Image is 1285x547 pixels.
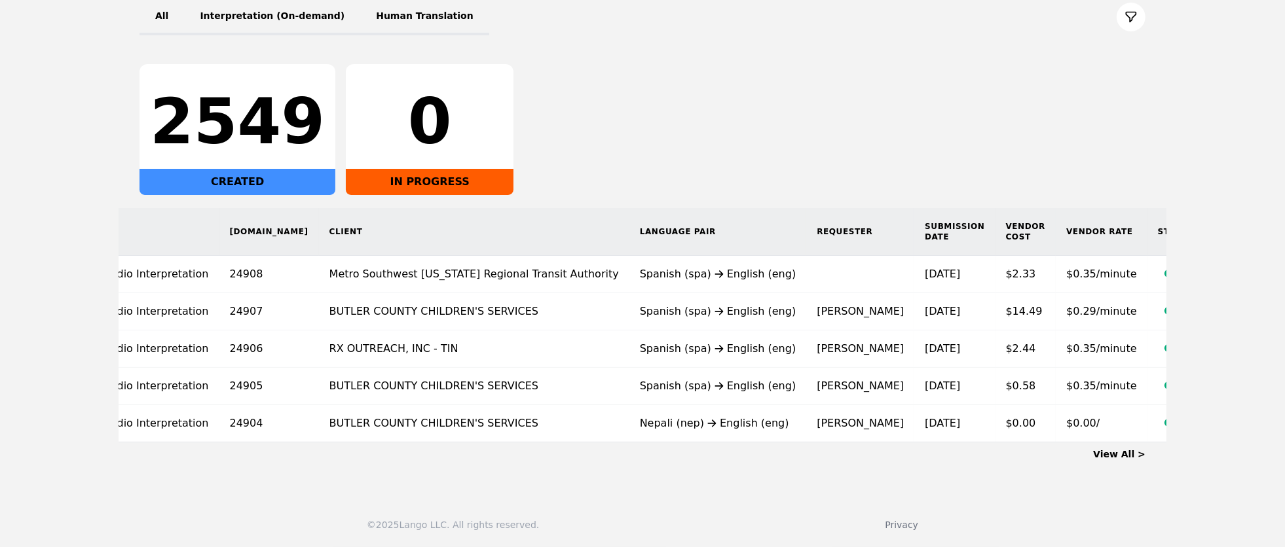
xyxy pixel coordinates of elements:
[806,405,914,442] td: [PERSON_NAME]
[640,341,796,357] div: Spanish (spa) English (eng)
[367,518,539,531] div: © 2025 Lango LLC. All rights reserved.
[996,405,1056,442] td: $0.00
[996,330,1056,368] td: $2.44
[319,330,629,368] td: RX OUTREACH, INC - TIN
[925,417,960,429] time: [DATE]
[219,405,319,442] td: 24904
[925,342,960,355] time: [DATE]
[150,90,325,153] div: 2549
[806,368,914,405] td: [PERSON_NAME]
[925,379,960,392] time: [DATE]
[319,405,629,442] td: BUTLER COUNTY CHILDREN'S SERVICES
[26,405,219,442] td: On-Demand Audio Interpretation
[1066,379,1137,392] span: $0.35/minute
[1117,3,1145,31] button: Filter
[26,368,219,405] td: On-Demand Audio Interpretation
[1066,417,1100,429] span: $0.00/
[885,520,918,530] a: Privacy
[219,368,319,405] td: 24905
[806,208,914,256] th: Requester
[26,256,219,293] td: On-Demand Audio Interpretation
[996,368,1056,405] td: $0.58
[356,90,503,153] div: 0
[640,266,796,282] div: Spanish (spa) English (eng)
[1066,305,1137,317] span: $0.29/minute
[319,368,629,405] td: BUTLER COUNTY CHILDREN'S SERVICES
[219,256,319,293] td: 24908
[806,330,914,368] td: [PERSON_NAME]
[319,208,629,256] th: Client
[996,256,1056,293] td: $2.33
[925,305,960,317] time: [DATE]
[319,256,629,293] td: Metro Southwest [US_STATE] Regional Transit Authority
[640,415,796,431] div: Nepali (nep) English (eng)
[219,208,319,256] th: [DOMAIN_NAME]
[346,169,513,195] div: IN PROGRESS
[996,208,1056,256] th: Vendor Cost
[806,293,914,330] td: [PERSON_NAME]
[925,268,960,280] time: [DATE]
[1066,268,1137,280] span: $0.35/minute
[26,293,219,330] td: On-Demand Audio Interpretation
[1147,208,1246,256] th: Status
[629,208,807,256] th: Language Pair
[640,378,796,394] div: Spanish (spa) English (eng)
[640,304,796,319] div: Spanish (spa) English (eng)
[914,208,995,256] th: Submission Date
[996,293,1056,330] td: $14.49
[219,293,319,330] td: 24907
[26,208,219,256] th: Type
[1093,449,1145,459] a: View All >
[140,169,335,195] div: CREATED
[1066,342,1137,355] span: $0.35/minute
[1056,208,1147,256] th: Vendor Rate
[319,293,629,330] td: BUTLER COUNTY CHILDREN'S SERVICES
[26,330,219,368] td: On-Demand Audio Interpretation
[219,330,319,368] td: 24906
